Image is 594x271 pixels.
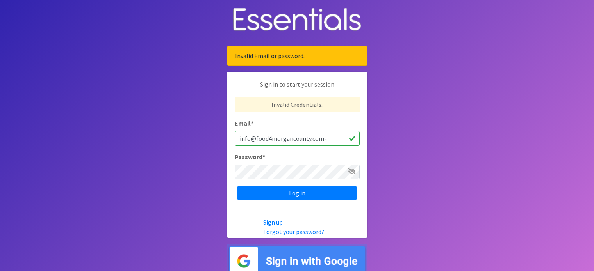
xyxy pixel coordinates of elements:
[263,228,324,236] a: Forgot your password?
[227,46,367,66] div: Invalid Email or password.
[263,218,283,226] a: Sign up
[235,80,360,97] p: Sign in to start your session
[237,186,357,200] input: Log in
[235,97,360,112] p: Invalid Credentials.
[235,152,265,161] label: Password
[262,153,265,161] abbr: required
[235,119,253,128] label: Email
[251,119,253,127] abbr: required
